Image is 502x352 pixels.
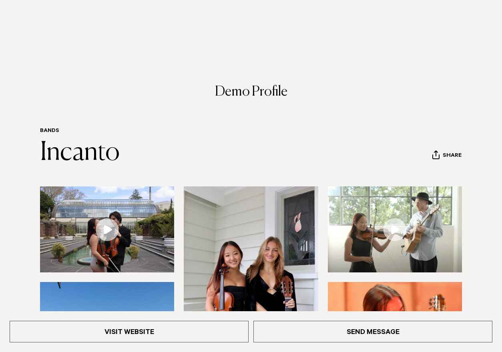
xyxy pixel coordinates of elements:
[253,321,492,342] a: Send Message
[443,152,462,160] span: Share
[432,150,462,162] button: Share
[40,140,120,166] a: Incanto
[10,321,249,342] a: Visit Website
[40,85,462,108] h3: Demo Profile
[40,128,59,134] a: Bands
